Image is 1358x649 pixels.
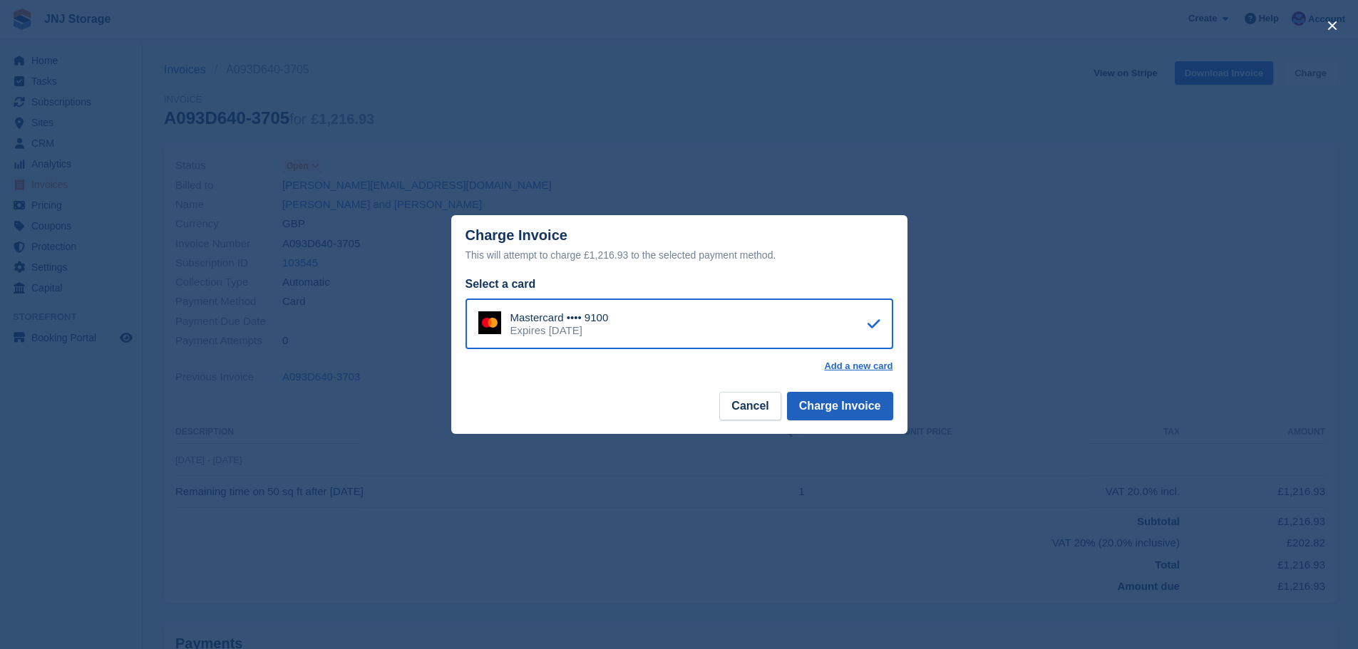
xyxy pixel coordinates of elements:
img: Mastercard Logo [478,311,501,334]
button: Charge Invoice [787,392,893,420]
div: Select a card [465,276,893,293]
div: This will attempt to charge £1,216.93 to the selected payment method. [465,246,893,264]
div: Expires [DATE] [510,324,609,337]
button: close [1321,14,1344,37]
button: Cancel [719,392,781,420]
div: Charge Invoice [465,227,893,264]
a: Add a new card [824,360,893,372]
div: Mastercard •••• 9100 [510,311,609,324]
